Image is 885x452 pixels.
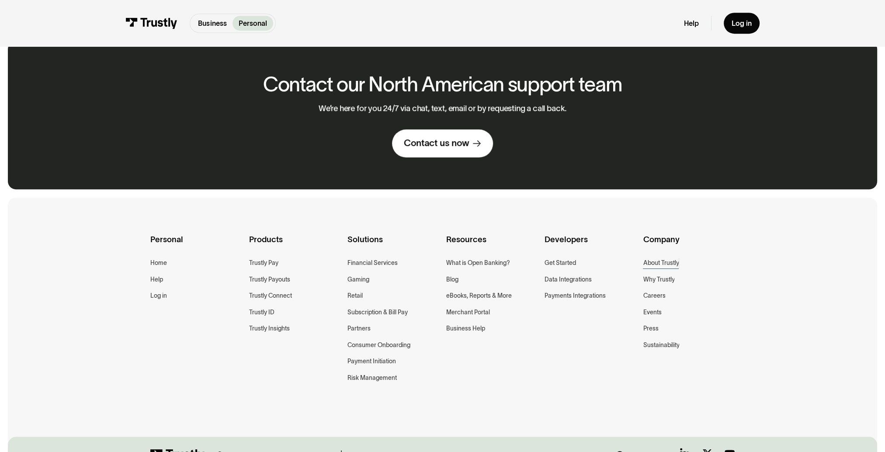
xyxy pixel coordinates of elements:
[392,129,493,157] a: Contact us now
[545,233,636,258] div: Developers
[446,275,458,285] a: Blog
[192,16,233,30] a: Business
[249,275,290,285] a: Trustly Payouts
[446,291,512,301] a: eBooks, Reports & More
[319,104,566,113] p: We’re here for you 24/7 via chat, text, email or by requesting a call back.
[249,291,292,301] a: Trustly Connect
[545,258,576,268] a: Get Started
[446,258,510,268] a: What is Open Banking?
[446,307,490,318] a: Merchant Portal
[249,307,274,318] a: Trustly ID
[198,18,226,28] p: Business
[446,323,485,334] a: Business Help
[643,275,674,285] a: Why Trustly
[249,258,278,268] a: Trustly Pay
[643,323,658,334] a: Press
[724,13,760,34] a: Log in
[643,340,679,351] a: Sustainability
[643,258,679,268] a: About Trustly
[347,275,369,285] a: Gaming
[545,291,606,301] a: Payments Integrations
[347,356,396,367] a: Payment Initiation
[239,18,267,28] p: Personal
[732,19,752,28] div: Log in
[347,258,398,268] a: Financial Services
[150,233,242,258] div: Personal
[150,275,163,285] a: Help
[643,307,661,318] a: Events
[347,323,371,334] a: Partners
[347,373,397,383] a: Risk Management
[545,275,592,285] a: Data Integrations
[404,137,469,149] div: Contact us now
[347,340,410,351] a: Consumer Onboarding
[150,258,167,268] a: Home
[643,291,665,301] a: Careers
[263,73,622,96] h2: Contact our North American support team
[446,233,538,258] div: Resources
[347,307,408,318] a: Subscription & Bill Pay
[643,233,734,258] div: Company
[684,19,699,28] a: Help
[249,323,290,334] a: Trustly Insights
[347,233,439,258] div: Solutions
[347,291,363,301] a: Retail
[150,291,167,301] a: Log in
[249,233,340,258] div: Products
[125,17,178,28] img: Trustly Logo
[233,16,273,30] a: Personal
